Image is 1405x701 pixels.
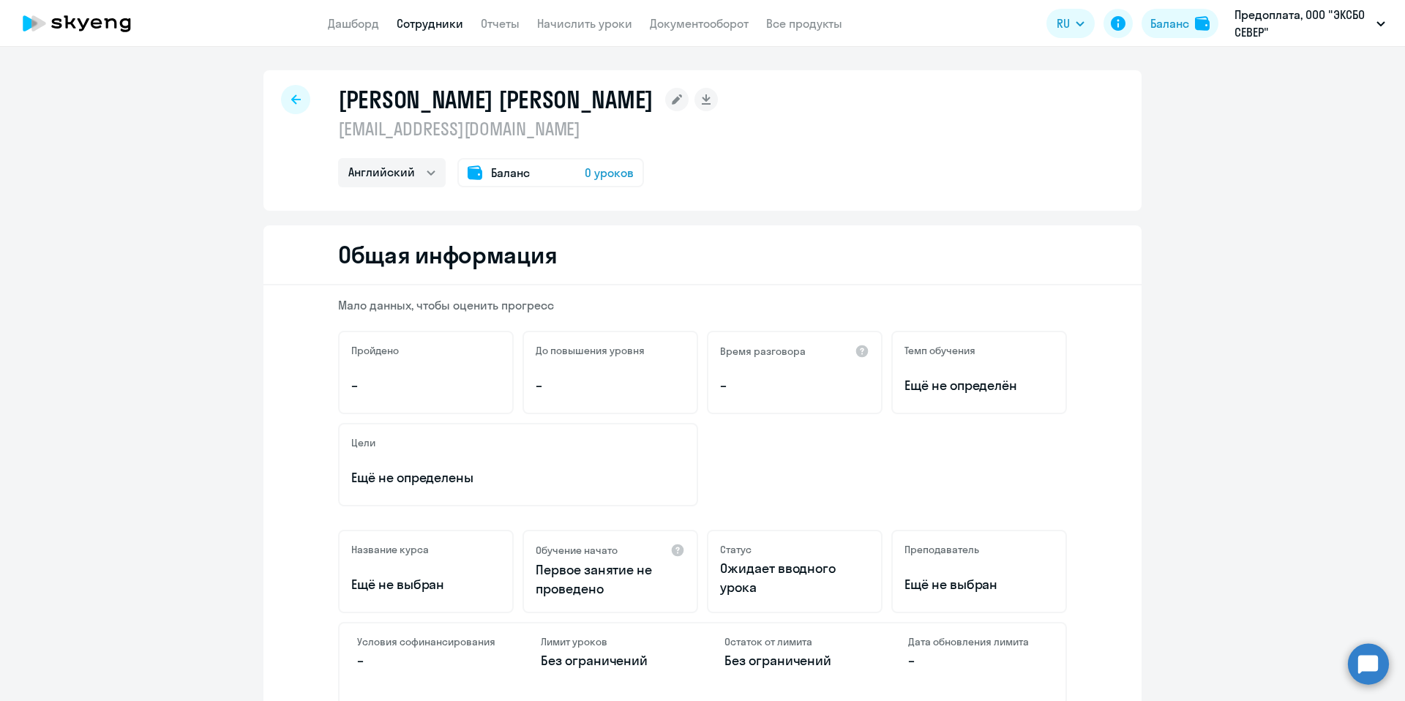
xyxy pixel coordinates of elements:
[650,16,749,31] a: Документооборот
[1195,16,1210,31] img: balance
[908,635,1048,648] h4: Дата обновления лимита
[904,543,979,556] h5: Преподаватель
[1057,15,1070,32] span: RU
[351,468,685,487] p: Ещё не определены
[537,16,632,31] a: Начислить уроки
[351,543,429,556] h5: Название курса
[720,345,806,358] h5: Время разговора
[904,575,1054,594] p: Ещё не выбран
[338,85,653,114] h1: [PERSON_NAME] [PERSON_NAME]
[338,240,557,269] h2: Общая информация
[338,117,718,140] p: [EMAIL_ADDRESS][DOMAIN_NAME]
[724,635,864,648] h4: Остаток от лимита
[357,635,497,648] h4: Условия софинансирования
[536,344,645,357] h5: До повышения уровня
[720,559,869,597] p: Ожидает вводного урока
[328,16,379,31] a: Дашборд
[536,561,685,599] p: Первое занятие не проведено
[536,544,618,557] h5: Обучение начато
[536,376,685,395] p: –
[541,651,681,670] p: Без ограничений
[1046,9,1095,38] button: RU
[720,543,752,556] h5: Статус
[904,344,975,357] h5: Темп обучения
[585,164,634,181] span: 0 уроков
[338,297,1067,313] p: Мало данных, чтобы оценить прогресс
[720,376,869,395] p: –
[908,651,1048,670] p: –
[397,16,463,31] a: Сотрудники
[1227,6,1393,41] button: Предоплата, ООО "ЭКСБО СЕВЕР"
[1150,15,1189,32] div: Баланс
[351,376,501,395] p: –
[491,164,530,181] span: Баланс
[357,651,497,670] p: –
[724,651,864,670] p: Без ограничений
[1142,9,1218,38] button: Балансbalance
[351,436,375,449] h5: Цели
[766,16,842,31] a: Все продукты
[541,635,681,648] h4: Лимит уроков
[351,344,399,357] h5: Пройдено
[351,575,501,594] p: Ещё не выбран
[1234,6,1371,41] p: Предоплата, ООО "ЭКСБО СЕВЕР"
[904,376,1054,395] span: Ещё не определён
[481,16,520,31] a: Отчеты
